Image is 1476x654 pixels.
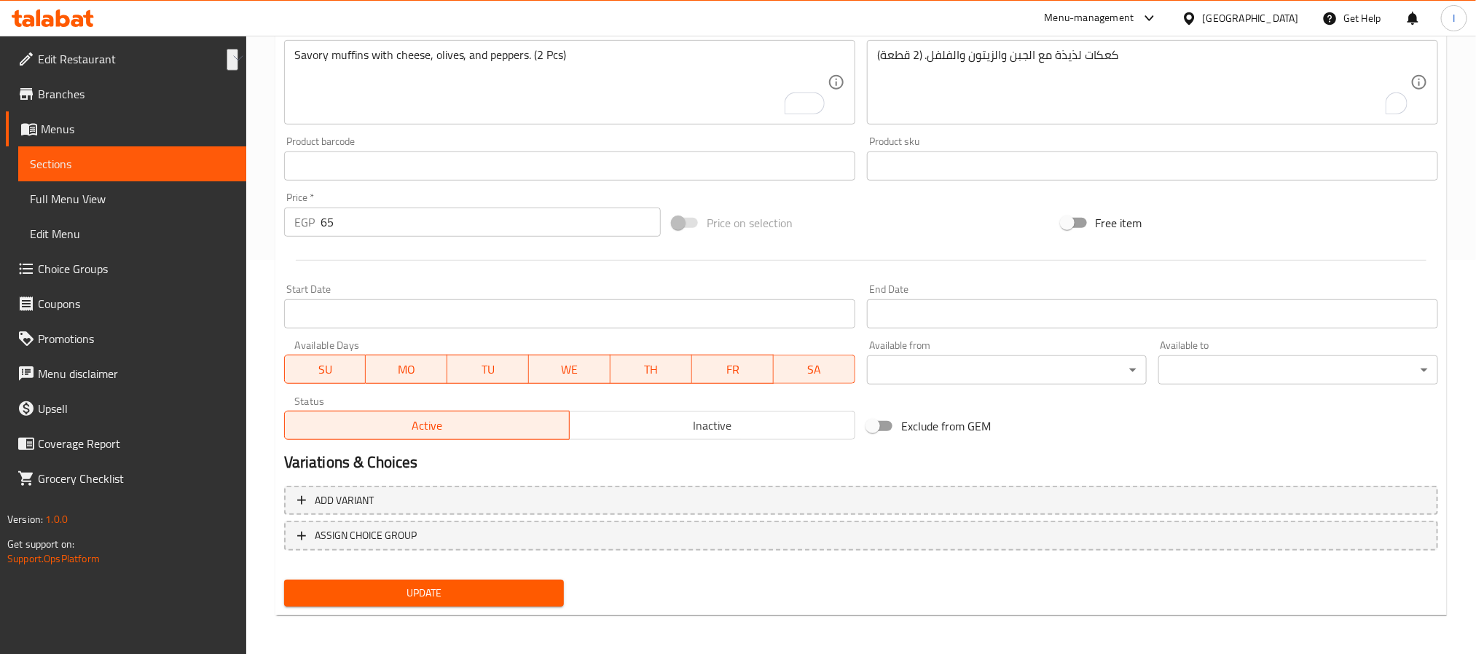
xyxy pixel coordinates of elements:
[867,355,1147,385] div: ​
[707,214,793,232] span: Price on selection
[284,151,855,181] input: Please enter product barcode
[1203,10,1299,26] div: [GEOGRAPHIC_DATA]
[6,461,246,496] a: Grocery Checklist
[6,76,246,111] a: Branches
[6,321,246,356] a: Promotions
[38,470,235,487] span: Grocery Checklist
[38,50,235,68] span: Edit Restaurant
[18,146,246,181] a: Sections
[447,355,529,384] button: TU
[38,85,235,103] span: Branches
[284,411,570,440] button: Active
[569,411,855,440] button: Inactive
[780,359,849,380] span: SA
[6,426,246,461] a: Coverage Report
[30,155,235,173] span: Sections
[901,417,992,435] span: Exclude from GEM
[296,584,552,602] span: Update
[7,535,74,553] span: Get support on:
[6,356,246,391] a: Menu disclaimer
[6,251,246,286] a: Choice Groups
[1453,10,1455,26] span: I
[18,181,246,216] a: Full Menu View
[30,225,235,243] span: Edit Menu
[38,295,235,312] span: Coupons
[284,452,1438,473] h2: Variations & Choices
[7,510,43,529] span: Version:
[38,330,235,347] span: Promotions
[877,48,1410,117] textarea: To enrich screen reader interactions, please activate Accessibility in Grammarly extension settings
[284,355,366,384] button: SU
[291,415,565,436] span: Active
[698,359,768,380] span: FR
[6,391,246,426] a: Upsell
[453,359,523,380] span: TU
[6,111,246,146] a: Menus
[1045,9,1134,27] div: Menu-management
[284,580,564,607] button: Update
[372,359,441,380] span: MO
[41,120,235,138] span: Menus
[611,355,692,384] button: TH
[321,208,661,237] input: Please enter price
[6,42,246,76] a: Edit Restaurant
[867,151,1438,181] input: Please enter product sku
[692,355,774,384] button: FR
[576,415,849,436] span: Inactive
[38,435,235,452] span: Coverage Report
[774,355,855,384] button: SA
[294,213,315,231] p: EGP
[7,549,100,568] a: Support.OpsPlatform
[315,492,374,510] span: Add variant
[366,355,447,384] button: MO
[6,286,246,321] a: Coupons
[529,355,611,384] button: WE
[315,527,417,545] span: ASSIGN CHOICE GROUP
[30,190,235,208] span: Full Menu View
[38,365,235,382] span: Menu disclaimer
[535,359,605,380] span: WE
[291,359,361,380] span: SU
[38,260,235,277] span: Choice Groups
[616,359,686,380] span: TH
[284,486,1438,516] button: Add variant
[38,400,235,417] span: Upsell
[45,510,68,529] span: 1.0.0
[284,521,1438,551] button: ASSIGN CHOICE GROUP
[18,216,246,251] a: Edit Menu
[294,48,828,117] textarea: To enrich screen reader interactions, please activate Accessibility in Grammarly extension settings
[1158,355,1438,385] div: ​
[1096,214,1142,232] span: Free item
